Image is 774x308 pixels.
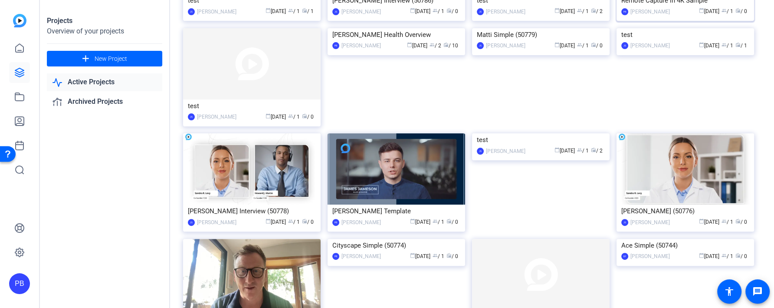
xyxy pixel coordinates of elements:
[554,147,560,152] span: calendar_today
[577,42,582,47] span: group
[722,42,727,47] span: group
[735,219,747,225] span: / 0
[722,253,733,259] span: / 1
[266,219,286,225] span: [DATE]
[332,219,339,226] div: PB
[341,7,381,16] div: [PERSON_NAME]
[188,205,316,218] div: [PERSON_NAME] Interview (50778)
[302,219,307,224] span: radio
[722,219,727,224] span: group
[577,8,582,13] span: group
[433,219,444,225] span: / 1
[188,219,195,226] div: JS
[554,42,560,47] span: calendar_today
[591,147,596,152] span: radio
[197,113,236,121] div: [PERSON_NAME]
[699,43,719,49] span: [DATE]
[699,219,704,224] span: calendar_today
[433,253,444,259] span: / 1
[446,219,452,224] span: radio
[332,8,339,15] div: JS
[735,253,747,259] span: / 0
[477,42,484,49] div: JS
[477,8,484,15] div: JS
[288,113,293,119] span: group
[724,286,735,297] mat-icon: accessibility
[410,253,415,258] span: calendar_today
[722,253,727,258] span: group
[477,133,605,146] div: test
[430,43,441,49] span: / 2
[591,43,603,49] span: / 0
[288,219,293,224] span: group
[302,8,307,13] span: radio
[332,239,460,252] div: Cityscape Simple (50774)
[266,114,286,120] span: [DATE]
[735,43,747,49] span: / 1
[621,205,749,218] div: [PERSON_NAME] (50776)
[591,8,603,14] span: / 2
[47,16,162,26] div: Projects
[577,8,589,14] span: / 1
[341,41,381,50] div: [PERSON_NAME]
[302,219,314,225] span: / 0
[699,219,719,225] span: [DATE]
[433,219,438,224] span: group
[47,51,162,66] button: New Project
[591,148,603,154] span: / 2
[446,253,452,258] span: radio
[443,43,458,49] span: / 10
[477,148,484,155] div: JS
[591,8,596,13] span: radio
[266,219,271,224] span: calendar_today
[554,43,575,49] span: [DATE]
[699,253,704,258] span: calendar_today
[621,42,628,49] div: JS
[341,218,381,227] div: [PERSON_NAME]
[197,7,236,16] div: [PERSON_NAME]
[630,252,670,261] div: [PERSON_NAME]
[577,147,582,152] span: group
[446,219,458,225] span: / 0
[735,219,741,224] span: radio
[47,73,162,91] a: Active Projects
[433,8,444,14] span: / 1
[47,93,162,111] a: Archived Projects
[577,148,589,154] span: / 1
[735,8,747,14] span: / 0
[9,273,30,294] div: PB
[433,253,438,258] span: group
[341,252,381,261] div: [PERSON_NAME]
[699,253,719,259] span: [DATE]
[302,114,314,120] span: / 0
[302,8,314,14] span: / 1
[410,253,430,259] span: [DATE]
[80,53,91,64] mat-icon: add
[554,8,560,13] span: calendar_today
[699,42,704,47] span: calendar_today
[288,8,300,14] span: / 1
[591,42,596,47] span: radio
[621,253,628,260] div: EF
[446,8,452,13] span: radio
[332,253,339,260] div: PB
[188,99,316,113] div: test
[699,8,704,13] span: calendar_today
[302,113,307,119] span: radio
[752,286,763,297] mat-icon: message
[332,205,460,218] div: [PERSON_NAME] Template
[630,41,670,50] div: [PERSON_NAME]
[477,28,605,41] div: Matti Simple (50779)
[630,218,670,227] div: [PERSON_NAME]
[446,8,458,14] span: / 0
[332,42,339,49] div: PB
[188,113,195,120] div: JS
[197,218,236,227] div: [PERSON_NAME]
[735,42,741,47] span: radio
[332,28,460,41] div: [PERSON_NAME] Health Overview
[577,43,589,49] span: / 1
[95,54,127,63] span: New Project
[486,147,525,156] div: [PERSON_NAME]
[407,43,427,49] span: [DATE]
[443,42,449,47] span: radio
